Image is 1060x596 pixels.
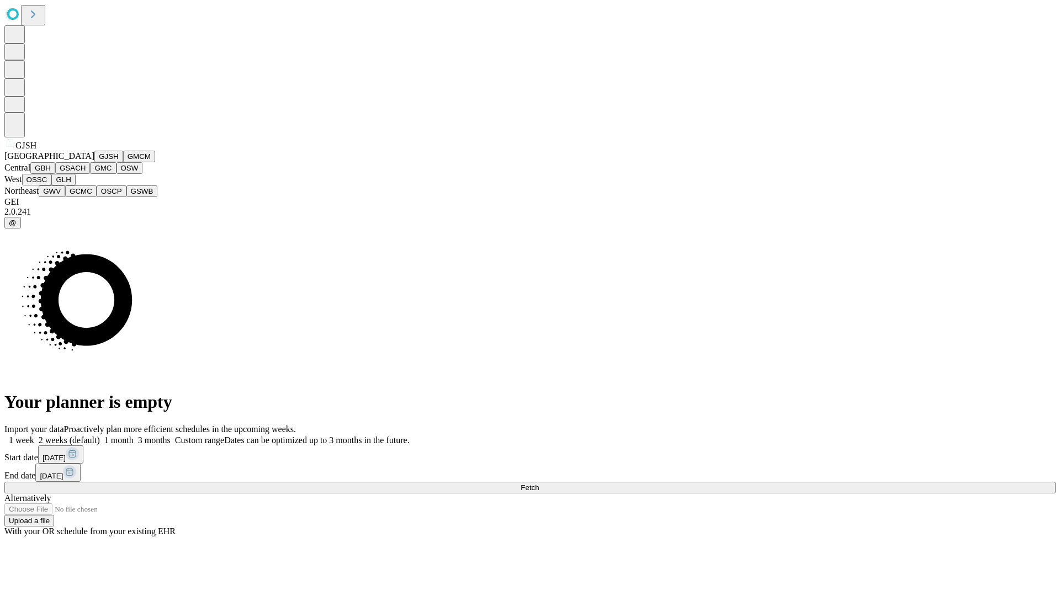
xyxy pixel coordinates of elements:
[4,445,1056,464] div: Start date
[126,185,158,197] button: GSWB
[40,472,63,480] span: [DATE]
[94,151,123,162] button: GJSH
[123,151,155,162] button: GMCM
[104,435,134,445] span: 1 month
[116,162,143,174] button: OSW
[64,424,296,434] span: Proactively plan more efficient schedules in the upcoming weeks.
[39,185,65,197] button: GWV
[90,162,116,174] button: GMC
[4,392,1056,412] h1: Your planner is empty
[4,197,1056,207] div: GEI
[15,141,36,150] span: GJSH
[22,174,52,185] button: OSSC
[4,186,39,195] span: Northeast
[65,185,97,197] button: GCMC
[43,454,66,462] span: [DATE]
[521,483,539,492] span: Fetch
[4,174,22,184] span: West
[39,435,100,445] span: 2 weeks (default)
[35,464,81,482] button: [DATE]
[138,435,171,445] span: 3 months
[4,424,64,434] span: Import your data
[4,217,21,228] button: @
[4,207,1056,217] div: 2.0.241
[175,435,224,445] span: Custom range
[30,162,55,174] button: GBH
[4,151,94,161] span: [GEOGRAPHIC_DATA]
[9,435,34,445] span: 1 week
[4,526,176,536] span: With your OR schedule from your existing EHR
[51,174,75,185] button: GLH
[9,219,17,227] span: @
[4,515,54,526] button: Upload a file
[55,162,90,174] button: GSACH
[97,185,126,197] button: OSCP
[4,464,1056,482] div: End date
[4,163,30,172] span: Central
[224,435,409,445] span: Dates can be optimized up to 3 months in the future.
[4,482,1056,493] button: Fetch
[4,493,51,503] span: Alternatively
[38,445,83,464] button: [DATE]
